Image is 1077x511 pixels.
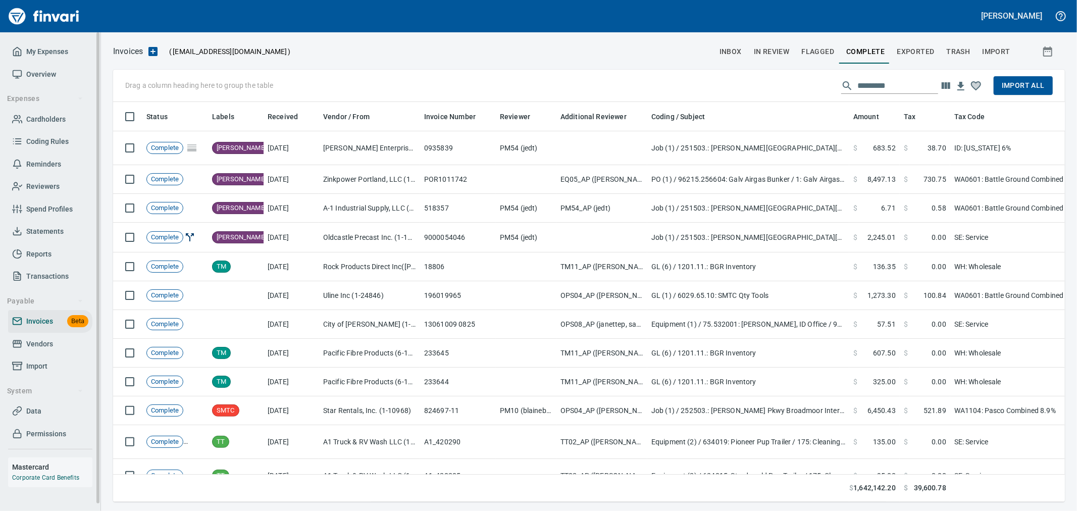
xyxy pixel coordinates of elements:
[163,46,291,57] p: ( )
[904,471,908,481] span: $
[983,45,1010,58] span: Import
[853,348,857,358] span: $
[264,310,319,339] td: [DATE]
[319,339,420,368] td: Pacific Fibre Products (6-10754)
[968,78,984,93] button: Column choices favorited. Click to reset to default
[319,252,420,281] td: Rock Products Direct Inc([PERSON_NAME] Rock) (6-38354)
[853,483,896,493] span: 1,642,142.20
[319,131,420,165] td: [PERSON_NAME] Enterprises Inc (1-10368)
[950,223,1076,252] td: SE: Service
[26,428,66,440] span: Permissions
[853,111,879,123] span: Amount
[914,483,946,493] span: 39,600.78
[924,405,946,416] span: 521.89
[26,225,64,238] span: Statements
[420,459,496,493] td: A1_420205
[147,262,183,272] span: Complete
[147,320,183,329] span: Complete
[500,111,543,123] span: Reviewer
[420,165,496,194] td: POR1011742
[720,45,742,58] span: inbox
[420,194,496,223] td: 518357
[853,437,857,447] span: $
[979,8,1045,24] button: [PERSON_NAME]
[213,348,230,358] span: TM
[904,111,915,123] span: Tax
[904,203,908,213] span: $
[904,232,908,242] span: $
[932,377,946,387] span: 0.00
[950,131,1076,165] td: ID: [US_STATE] 6%
[932,471,946,481] span: 0.00
[147,348,183,358] span: Complete
[853,319,857,329] span: $
[853,471,857,481] span: $
[420,310,496,339] td: 13061009 0825
[420,339,496,368] td: 233645
[264,194,319,223] td: [DATE]
[3,292,87,311] button: Payable
[26,180,60,193] span: Reviewers
[560,111,640,123] span: Additional Reviewer
[873,262,896,272] span: 136.35
[904,290,908,300] span: $
[264,165,319,194] td: [DATE]
[897,45,934,58] span: Exported
[8,198,92,221] a: Spend Profiles
[319,310,420,339] td: City of [PERSON_NAME] (1-39280)
[556,281,647,310] td: OPS04_AP ([PERSON_NAME], [PERSON_NAME], [PERSON_NAME], [PERSON_NAME], [PERSON_NAME])
[853,174,857,184] span: $
[556,194,647,223] td: PM54_AP (jedt)
[904,143,908,153] span: $
[560,111,627,123] span: Additional Reviewer
[1033,42,1065,61] button: Show invoices within a particular date range
[147,437,183,447] span: Complete
[932,437,946,447] span: 0.00
[950,368,1076,396] td: WH: Wholesale
[8,310,92,333] a: InvoicesBeta
[556,459,647,493] td: TT02_AP ([PERSON_NAME], [PERSON_NAME], norvellm)
[113,45,143,58] nav: breadcrumb
[26,135,69,148] span: Coding Rules
[26,203,73,216] span: Spend Profiles
[7,295,83,308] span: Payable
[213,203,270,213] span: [PERSON_NAME]
[647,339,849,368] td: GL (6) / 1201.11.: BGR Inventory
[7,385,83,397] span: System
[954,111,985,123] span: Tax Code
[994,76,1053,95] button: Import All
[26,315,53,328] span: Invoices
[950,252,1076,281] td: WH: Wholesale
[853,232,857,242] span: $
[26,338,53,350] span: Vendors
[319,281,420,310] td: Uline Inc (1-24846)
[264,425,319,459] td: [DATE]
[556,339,647,368] td: TM11_AP ([PERSON_NAME], [PERSON_NAME], [PERSON_NAME])
[26,45,68,58] span: My Expenses
[904,174,908,184] span: $
[6,4,82,28] img: Finvari
[556,396,647,425] td: OPS04_AP ([PERSON_NAME], [PERSON_NAME], [PERSON_NAME], [PERSON_NAME], [PERSON_NAME])
[183,233,196,241] span: Invoice Split
[8,265,92,288] a: Transactions
[420,281,496,310] td: 196019965
[8,355,92,378] a: Import
[556,368,647,396] td: TM11_AP ([PERSON_NAME], [PERSON_NAME], [PERSON_NAME])
[8,108,92,131] a: Cardholders
[113,45,143,58] p: Invoices
[853,203,857,213] span: $
[264,459,319,493] td: [DATE]
[932,262,946,272] span: 0.00
[268,111,311,123] span: Received
[647,396,849,425] td: Job (1) / 252503.: [PERSON_NAME] Pkwy Broadmoor Intersection / 40015. 01.: HMA Cl 1/2 PG 64S-28 (...
[950,339,1076,368] td: WH: Wholesale
[420,252,496,281] td: 18806
[26,158,61,171] span: Reminders
[420,131,496,165] td: 0935839
[12,474,79,481] a: Corporate Card Benefits
[125,80,273,90] p: Drag a column heading here to group the table
[938,78,953,93] button: Choose columns to display
[950,281,1076,310] td: WA0601: Battle Ground Combined 8.6%
[1002,79,1045,92] span: Import All
[213,262,230,272] span: TM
